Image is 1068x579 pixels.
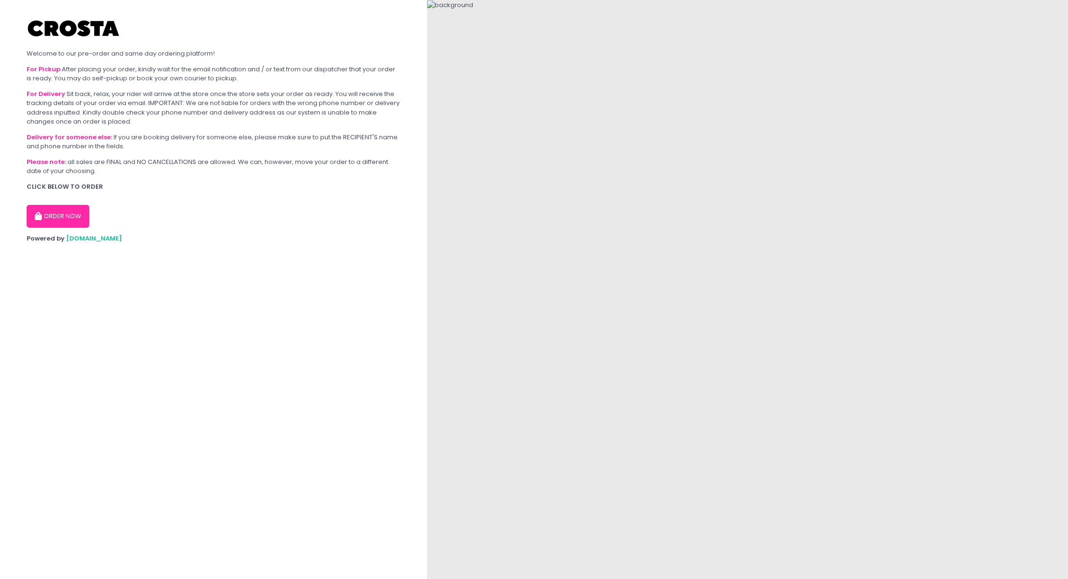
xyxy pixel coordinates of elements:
div: Welcome to our pre-order and same day ordering platform! [27,49,400,58]
div: Sit back, relax, your rider will arrive at the store once the store sets your order as ready. You... [27,89,400,126]
div: CLICK BELOW TO ORDER [27,182,400,192]
button: ORDER NOW [27,205,89,228]
div: Powered by [27,234,400,243]
b: Delivery for someone else: [27,133,112,142]
a: [DOMAIN_NAME] [66,234,122,243]
div: After placing your order, kindly wait for the email notification and / or text from our dispatche... [27,65,400,83]
img: background [427,0,473,10]
div: If you are booking delivery for someone else, please make sure to put the RECIPIENT'S name and ph... [27,133,400,151]
b: For Pickup [27,65,60,74]
div: all sales are FINAL and NO CANCELLATIONS are allowed. We can, however, move your order to a diffe... [27,157,400,176]
b: Please note: [27,157,66,166]
b: For Delivery [27,89,65,98]
img: Crosta Pizzeria [27,14,122,43]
